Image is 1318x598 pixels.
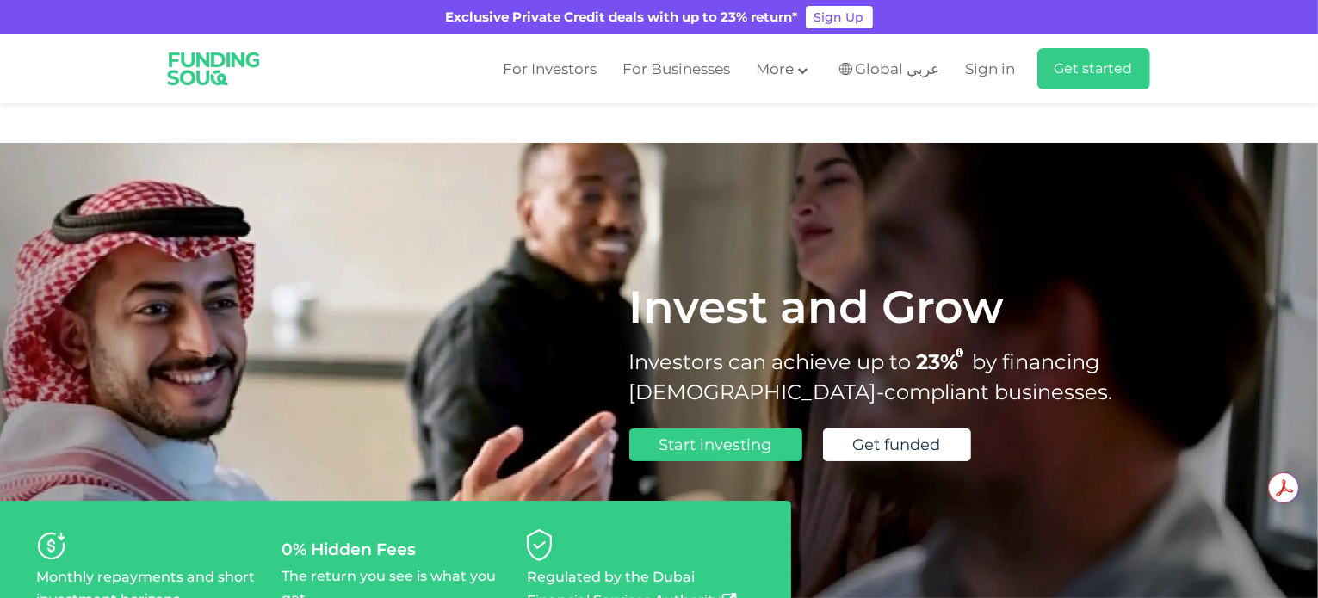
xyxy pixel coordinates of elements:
a: Start investing [629,428,802,461]
a: Sign in [962,55,1016,83]
img: diversifyYourPortfolioByLending [527,529,552,561]
span: More [756,60,794,77]
img: SA Flag [839,63,852,75]
span: 23% [917,349,973,374]
span: Get funded [853,435,941,454]
span: Start investing [659,435,772,454]
img: Logo [156,38,272,100]
a: For Businesses [618,55,734,83]
a: For Investors [498,55,601,83]
div: Exclusive Private Credit deals with up to 23% return* [446,8,799,28]
span: Investors can achieve up to [629,349,912,374]
i: 23% IRR (expected) ~ 15% Net yield (expected) [956,348,964,358]
span: Get started [1055,60,1133,77]
div: 0% Hidden Fees [282,539,510,559]
span: Sign in [966,60,1016,77]
a: Get funded [823,428,971,461]
span: Global عربي [856,59,940,79]
a: Sign Up [806,6,873,28]
img: personaliseYourRisk [36,531,66,561]
span: Invest and Grow [629,280,1005,334]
